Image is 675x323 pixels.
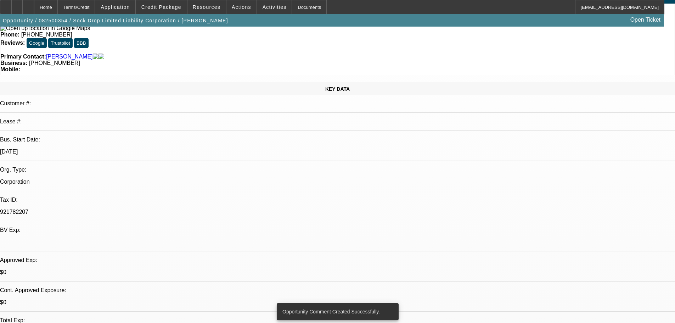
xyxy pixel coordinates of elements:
[46,54,93,60] a: [PERSON_NAME]
[48,38,72,48] button: Trustpilot
[277,303,396,320] div: Opportunity Comment Created Successfully.
[141,4,181,10] span: Credit Package
[0,25,90,31] a: View Google Maps
[136,0,187,14] button: Credit Package
[95,0,135,14] button: Application
[0,54,46,60] strong: Primary Contact:
[0,32,19,38] strong: Phone:
[0,66,20,72] strong: Mobile:
[29,60,80,66] span: [PHONE_NUMBER]
[101,4,130,10] span: Application
[187,0,226,14] button: Resources
[93,54,99,60] img: facebook-icon.png
[0,40,25,46] strong: Reviews:
[21,32,72,38] span: [PHONE_NUMBER]
[27,38,47,48] button: Google
[3,18,228,23] span: Opportunity / 082500354 / Sock Drop Limited Liability Corporation / [PERSON_NAME]
[628,14,663,26] a: Open Ticket
[325,86,350,92] span: KEY DATA
[232,4,251,10] span: Actions
[0,60,27,66] strong: Business:
[99,54,104,60] img: linkedin-icon.png
[263,4,287,10] span: Activities
[74,38,89,48] button: BBB
[257,0,292,14] button: Activities
[193,4,220,10] span: Resources
[226,0,257,14] button: Actions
